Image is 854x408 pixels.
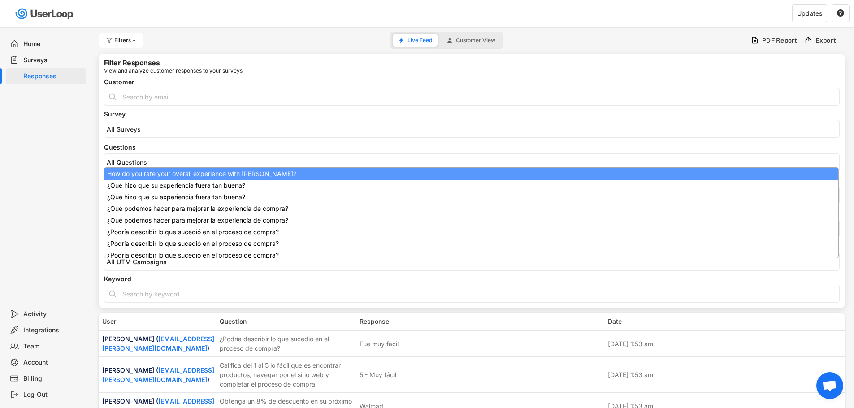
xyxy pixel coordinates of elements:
[220,334,354,353] div: ¿Podría describir lo que sucedió en el proceso de compra?
[107,258,841,266] input: All UTM Campaigns
[360,370,396,379] div: 5 - Muy fácil
[104,276,840,282] div: Keyword
[837,9,845,17] button: 
[107,125,841,133] input: All Surveys
[23,326,82,335] div: Integrations
[360,317,603,326] div: Response
[107,159,841,166] input: All Questions
[104,285,840,303] input: Search by keyword
[104,111,840,117] div: Survey
[456,38,495,43] span: Customer View
[23,374,82,383] div: Billing
[608,317,842,326] div: Date
[104,59,160,66] div: Filter Responses
[104,180,838,191] li: ¿Qué hizo que su experiencia fuera tan buena?
[102,334,214,353] div: [PERSON_NAME] ( )
[114,38,138,43] div: Filters
[762,36,798,44] div: PDF Report
[220,361,354,389] div: Califica del 1 al 5 lo fácil que es encontrar productos, navegar por el sitio web y completar el ...
[104,191,838,203] li: ¿Qué hizo que su experiencia fuera tan buena?
[608,370,842,379] div: [DATE] 1:53 am
[23,310,82,318] div: Activity
[816,372,843,399] a: Bate-papo aberto
[102,335,214,352] a: [EMAIL_ADDRESS][PERSON_NAME][DOMAIN_NAME]
[220,317,354,326] div: Question
[13,4,77,23] img: userloop-logo-01.svg
[104,226,838,238] li: ¿Podría describir lo que sucedió en el proceso de compra?
[102,317,214,326] div: User
[442,34,501,47] button: Customer View
[23,40,82,48] div: Home
[102,365,214,384] div: [PERSON_NAME] ( )
[23,391,82,399] div: Log Out
[797,10,822,17] div: Updates
[104,144,840,150] div: Questions
[23,342,82,351] div: Team
[23,358,82,367] div: Account
[23,72,82,81] div: Responses
[104,215,838,226] li: ¿Qué podemos hacer para mejorar la experiencia de compra?
[815,36,837,44] div: Export
[104,79,840,85] div: Customer
[360,339,399,348] div: Fue muy facil
[104,203,838,215] li: ¿Qué podemos hacer para mejorar la experiencia de compra?
[104,68,243,73] div: View and analyze customer responses to your surveys
[104,88,840,106] input: Search by email
[23,56,82,64] div: Surveys
[837,9,844,17] text: 
[608,339,842,348] div: [DATE] 1:53 am
[104,238,838,249] li: ¿Podría describir lo que sucedió en el proceso de compra?
[104,168,838,180] li: How do you rate your overall experience with [PERSON_NAME]?
[393,34,438,47] button: Live Feed
[102,366,214,383] a: [EMAIL_ADDRESS][PERSON_NAME][DOMAIN_NAME]
[407,38,432,43] span: Live Feed
[104,249,838,261] li: ¿Podría describir lo que sucedió en el proceso de compra?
